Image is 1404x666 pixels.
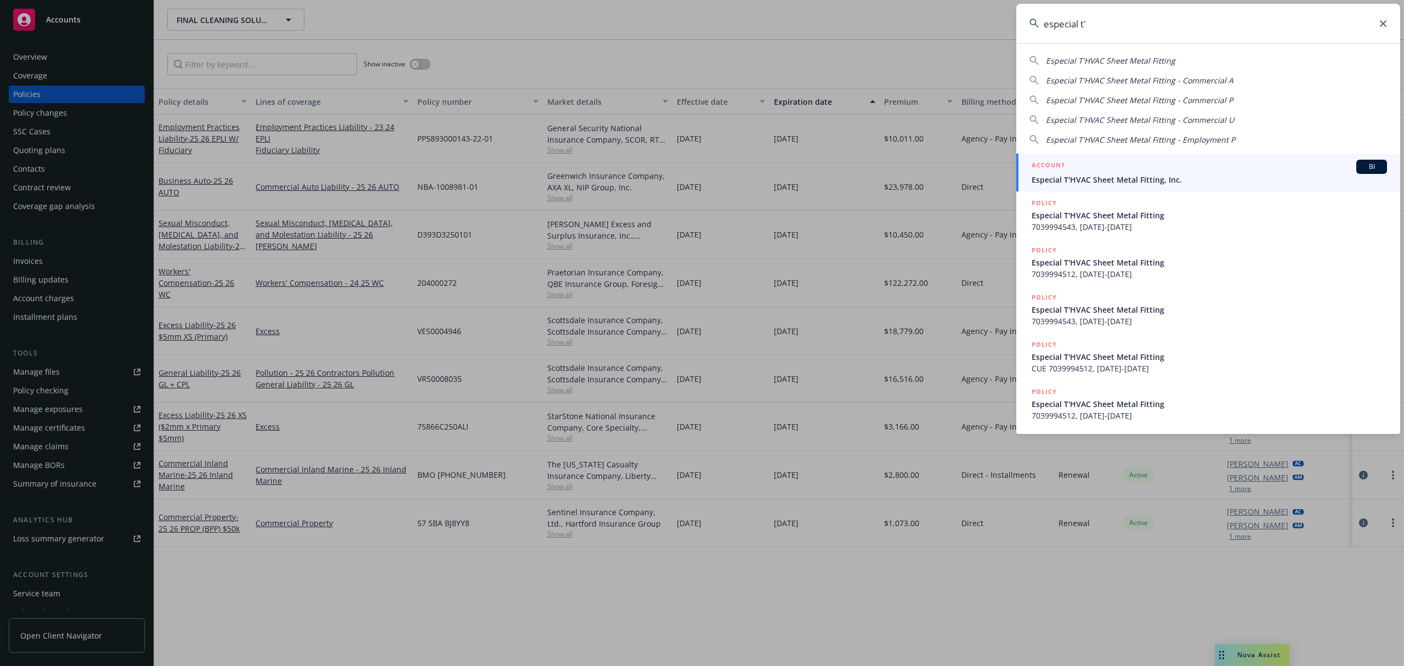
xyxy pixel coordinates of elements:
span: Especial T'HVAC Sheet Metal Fitting [1032,398,1387,410]
a: POLICYEspecial T'HVAC Sheet Metal Fitting7039994543, [DATE]-[DATE] [1016,191,1400,239]
span: 7039994543, [DATE]-[DATE] [1032,315,1387,327]
span: Especial T'HVAC Sheet Metal Fitting - Commercial P [1046,95,1233,105]
span: CUE 7039994512, [DATE]-[DATE] [1032,363,1387,374]
span: 7039994543, [DATE]-[DATE] [1032,221,1387,233]
span: 7039994512, [DATE]-[DATE] [1032,410,1387,421]
a: ACCOUNTBIEspecial T'HVAC Sheet Metal Fitting, Inc. [1016,154,1400,191]
span: Especial T'HVAC Sheet Metal Fitting - Commercial U [1046,115,1234,125]
a: POLICYEspecial T'HVAC Sheet Metal Fitting7039994512, [DATE]-[DATE] [1016,380,1400,427]
span: Especial T'HVAC Sheet Metal Fitting - Employment P [1046,134,1235,145]
span: 7039994512, [DATE]-[DATE] [1032,268,1387,280]
span: Especial T'HVAC Sheet Metal Fitting - Commercial A [1046,75,1233,86]
a: POLICYEspecial T'HVAC Sheet Metal Fitting7039994543, [DATE]-[DATE] [1016,286,1400,333]
span: Especial T'HVAC Sheet Metal Fitting [1032,257,1387,268]
h5: POLICY [1032,197,1057,208]
span: Especial T'HVAC Sheet Metal Fitting [1032,210,1387,221]
input: Search... [1016,4,1400,43]
span: Especial T'HVAC Sheet Metal Fitting [1032,351,1387,363]
h5: POLICY [1032,245,1057,256]
span: Especial T'HVAC Sheet Metal Fitting, Inc. [1032,174,1387,185]
h5: ACCOUNT [1032,160,1065,173]
h5: POLICY [1032,292,1057,303]
h5: POLICY [1032,386,1057,397]
span: Especial T'HVAC Sheet Metal Fitting [1046,55,1175,66]
span: Especial T'HVAC Sheet Metal Fitting [1032,304,1387,315]
a: POLICYEspecial T'HVAC Sheet Metal FittingCUE 7039994512, [DATE]-[DATE] [1016,333,1400,380]
span: BI [1361,162,1383,172]
h5: POLICY [1032,339,1057,350]
a: POLICYEspecial T'HVAC Sheet Metal Fitting7039994512, [DATE]-[DATE] [1016,239,1400,286]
